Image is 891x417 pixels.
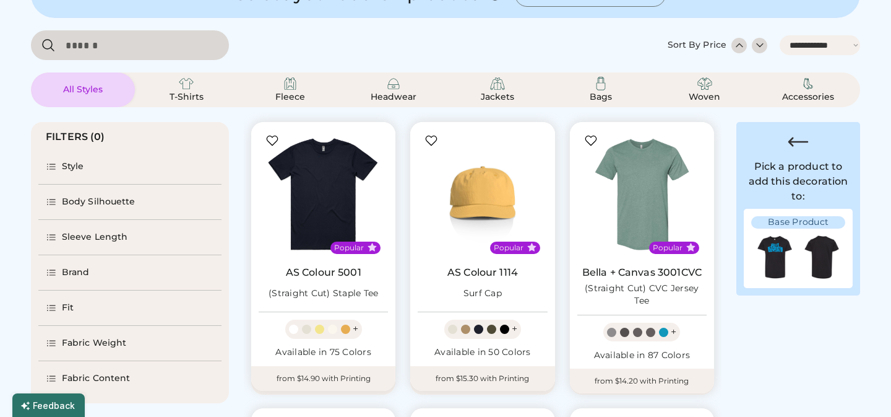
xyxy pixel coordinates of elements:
[386,76,401,91] img: Headwear Icon
[751,216,845,229] div: Base Product
[283,76,298,91] img: Fleece Icon
[780,91,836,103] div: Accessories
[418,129,547,259] img: AS Colour 1114 Surf Cap
[573,91,629,103] div: Bags
[368,243,377,252] button: Popular Style
[463,288,502,300] div: Surf Cap
[801,76,816,91] img: Accessories Icon
[582,266,702,279] a: Bella + Canvas 3001CVC
[269,288,378,300] div: (Straight Cut) Staple Tee
[418,346,547,359] div: Available in 50 Colors
[671,325,676,339] div: +
[577,129,707,259] img: BELLA + CANVAS 3001CVC (Straight Cut) CVC Jersey Tee
[259,129,388,259] img: AS Colour 5001 (Straight Cut) Staple Tee
[62,302,74,314] div: Fit
[179,76,194,91] img: T-Shirts Icon
[512,322,517,336] div: +
[62,160,84,173] div: Style
[577,349,707,362] div: Available in 87 Colors
[751,234,798,281] img: Main Image Front Design
[744,159,853,204] div: Pick a product to add this decoration to:
[259,346,388,359] div: Available in 75 Colors
[593,76,608,91] img: Bags Icon
[677,91,733,103] div: Woven
[490,76,505,91] img: Jackets Icon
[410,366,554,391] div: from $15.30 with Printing
[46,129,105,144] div: FILTERS (0)
[668,39,726,51] div: Sort By Price
[62,231,127,244] div: Sleeve Length
[353,322,358,336] div: +
[686,243,695,252] button: Popular Style
[62,196,136,208] div: Body Silhouette
[447,266,518,279] a: AS Colour 1114
[494,243,523,253] div: Popular
[577,283,707,307] div: (Straight Cut) CVC Jersey Tee
[62,372,130,385] div: Fabric Content
[251,366,395,391] div: from $14.90 with Printing
[334,243,364,253] div: Popular
[62,337,126,349] div: Fabric Weight
[470,91,525,103] div: Jackets
[62,266,90,279] div: Brand
[366,91,421,103] div: Headwear
[653,243,682,253] div: Popular
[570,369,714,393] div: from $14.20 with Printing
[697,76,712,91] img: Woven Icon
[262,91,318,103] div: Fleece
[158,91,214,103] div: T-Shirts
[527,243,536,252] button: Popular Style
[798,234,845,281] img: Main Image Back Design
[55,84,111,96] div: All Styles
[286,266,361,279] a: AS Colour 5001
